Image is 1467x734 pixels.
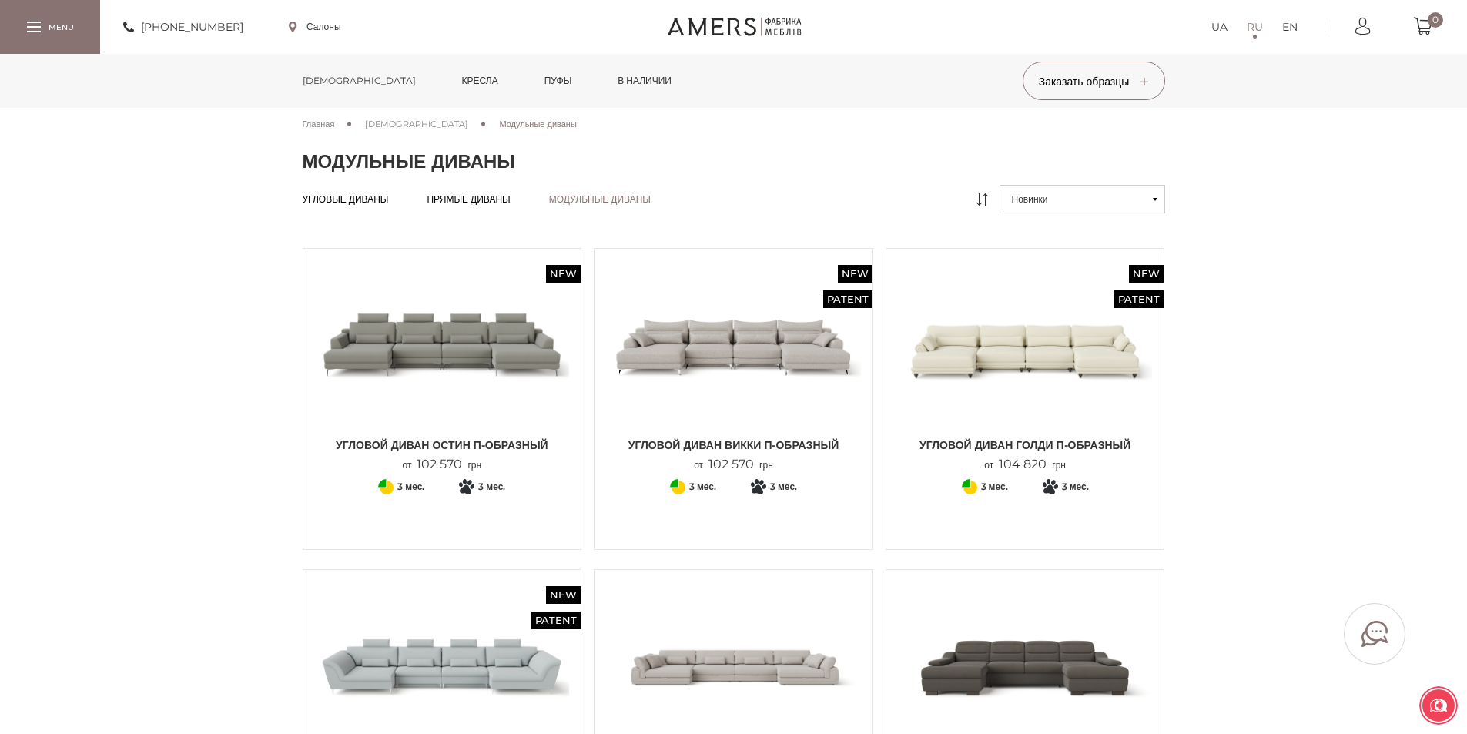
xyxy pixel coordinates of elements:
[703,457,759,471] span: 102 570
[898,260,1153,472] a: New Patent Угловой диван ГОЛДИ П-образный Угловой диван ГОЛДИ П-образный от104 820грн
[123,18,243,36] a: [PHONE_NUMBER]
[478,478,505,496] span: 3 мес.
[1062,478,1089,496] span: 3 мес.
[546,265,581,283] span: New
[606,437,861,453] span: Угловой диван ВИККИ П-образный
[303,117,335,131] a: Главная
[838,265,872,283] span: New
[411,457,467,471] span: 102 570
[1428,12,1443,28] span: 0
[1211,18,1228,36] a: UA
[315,437,570,453] span: Угловой диван ОСТИН П-образный
[993,457,1052,471] span: 104 820
[533,54,584,108] a: Пуфы
[606,54,683,108] a: в наличии
[303,193,389,206] a: Угловые диваны
[403,457,482,472] p: от грн
[1247,18,1263,36] a: RU
[1114,290,1164,308] span: Patent
[1129,265,1164,283] span: New
[1023,62,1165,100] button: Заказать образцы
[315,260,570,472] a: New Угловой диван ОСТИН П-образный Угловой диван ОСТИН П-образный Угловой диван ОСТИН П-образный ...
[1282,18,1298,36] a: EN
[397,478,424,496] span: 3 мес.
[303,119,335,129] span: Главная
[606,260,861,430] img: Угловой диван ВИККИ П-образный
[365,119,468,129] span: [DEMOGRAPHIC_DATA]
[450,54,510,108] a: Кресла
[427,193,510,206] a: Прямые диваны
[984,457,1066,472] p: от грн
[546,586,581,604] span: New
[531,612,581,629] span: Patent
[365,117,468,131] a: [DEMOGRAPHIC_DATA]
[770,478,797,496] span: 3 мес.
[689,478,716,496] span: 3 мес.
[303,150,1165,173] h1: Модульные диваны
[898,437,1153,453] span: Угловой диван ГОЛДИ П-образный
[289,20,341,34] a: Салоны
[291,54,427,108] a: [DEMOGRAPHIC_DATA]
[823,290,872,308] span: Patent
[694,457,773,472] p: от грн
[606,260,861,472] a: New Patent Угловой диван ВИККИ П-образный Угловой диван ВИККИ П-образный от102 570грн
[898,260,1153,430] img: Угловой диван ГОЛДИ П-образный
[981,478,1008,496] span: 3 мес.
[1039,75,1149,89] span: Заказать образцы
[1000,185,1165,213] button: Новинки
